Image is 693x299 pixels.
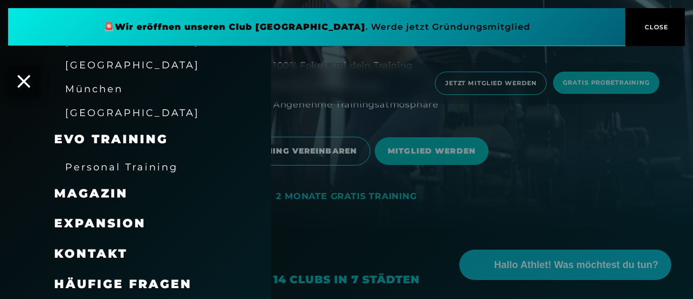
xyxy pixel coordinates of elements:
a: München [65,82,123,95]
a: [GEOGRAPHIC_DATA] [65,58,200,71]
span: München [65,83,123,94]
span: [GEOGRAPHIC_DATA] [65,59,200,71]
span: CLOSE [642,22,669,32]
button: CLOSE [625,8,685,46]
